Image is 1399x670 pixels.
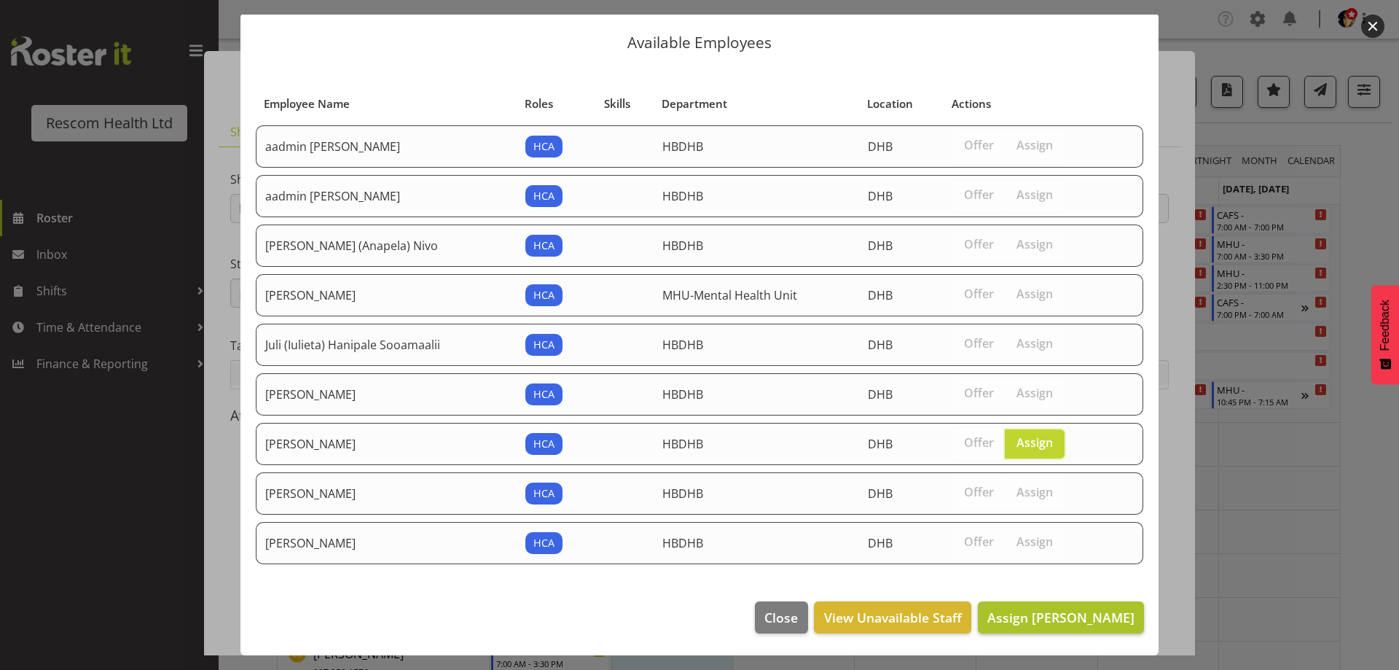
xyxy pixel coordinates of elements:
[662,535,703,551] span: HBDHB
[1016,534,1053,549] span: Assign
[824,608,962,627] span: View Unavailable Staff
[868,188,893,204] span: DHB
[868,337,893,353] span: DHB
[1016,138,1053,152] span: Assign
[662,386,703,402] span: HBDHB
[264,96,350,112] span: Employee Name
[662,188,703,204] span: HBDHB
[764,608,798,627] span: Close
[533,486,554,502] span: HCA
[964,336,994,351] span: Offer
[256,373,517,416] td: [PERSON_NAME]
[1016,287,1053,301] span: Assign
[255,35,1144,50] p: Available Employees
[1379,300,1392,351] span: Feedback
[533,436,554,452] span: HCA
[868,535,893,551] span: DHB
[662,337,703,353] span: HBDHB
[964,485,994,499] span: Offer
[964,138,994,152] span: Offer
[256,522,517,564] td: [PERSON_NAME]
[868,287,893,303] span: DHB
[533,238,554,254] span: HCA
[1016,485,1053,499] span: Assign
[662,486,703,502] span: HBDHB
[952,96,991,112] span: Actions
[533,337,554,353] span: HCA
[662,287,797,303] span: MHU-Mental Health Unit
[978,601,1144,634] button: Assign [PERSON_NAME]
[868,436,893,452] span: DHB
[256,125,517,168] td: aadmin [PERSON_NAME]
[987,609,1135,626] span: Assign [PERSON_NAME]
[964,435,994,450] span: Offer
[533,386,554,402] span: HCA
[256,324,517,366] td: Juli (Iulieta) Hanipale Sooamaalii
[662,139,703,155] span: HBDHB
[1016,435,1053,450] span: Assign
[533,139,554,155] span: HCA
[256,175,517,217] td: aadmin [PERSON_NAME]
[1371,285,1399,384] button: Feedback - Show survey
[964,386,994,400] span: Offer
[604,96,630,112] span: Skills
[256,423,517,465] td: [PERSON_NAME]
[662,96,727,112] span: Department
[662,436,703,452] span: HBDHB
[964,534,994,549] span: Offer
[1016,187,1053,202] span: Assign
[533,188,554,204] span: HCA
[868,139,893,155] span: DHB
[868,386,893,402] span: DHB
[964,287,994,301] span: Offer
[867,96,913,112] span: Location
[525,96,553,112] span: Roles
[1016,386,1053,400] span: Assign
[868,238,893,254] span: DHB
[256,472,517,515] td: [PERSON_NAME]
[868,486,893,502] span: DHB
[964,187,994,202] span: Offer
[533,287,554,303] span: HCA
[256,274,517,316] td: [PERSON_NAME]
[755,601,807,634] button: Close
[964,237,994,252] span: Offer
[533,535,554,551] span: HCA
[256,225,517,267] td: [PERSON_NAME] (Anapela) Nivo
[1016,336,1053,351] span: Assign
[814,601,971,634] button: View Unavailable Staff
[662,238,703,254] span: HBDHB
[1016,237,1053,252] span: Assign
